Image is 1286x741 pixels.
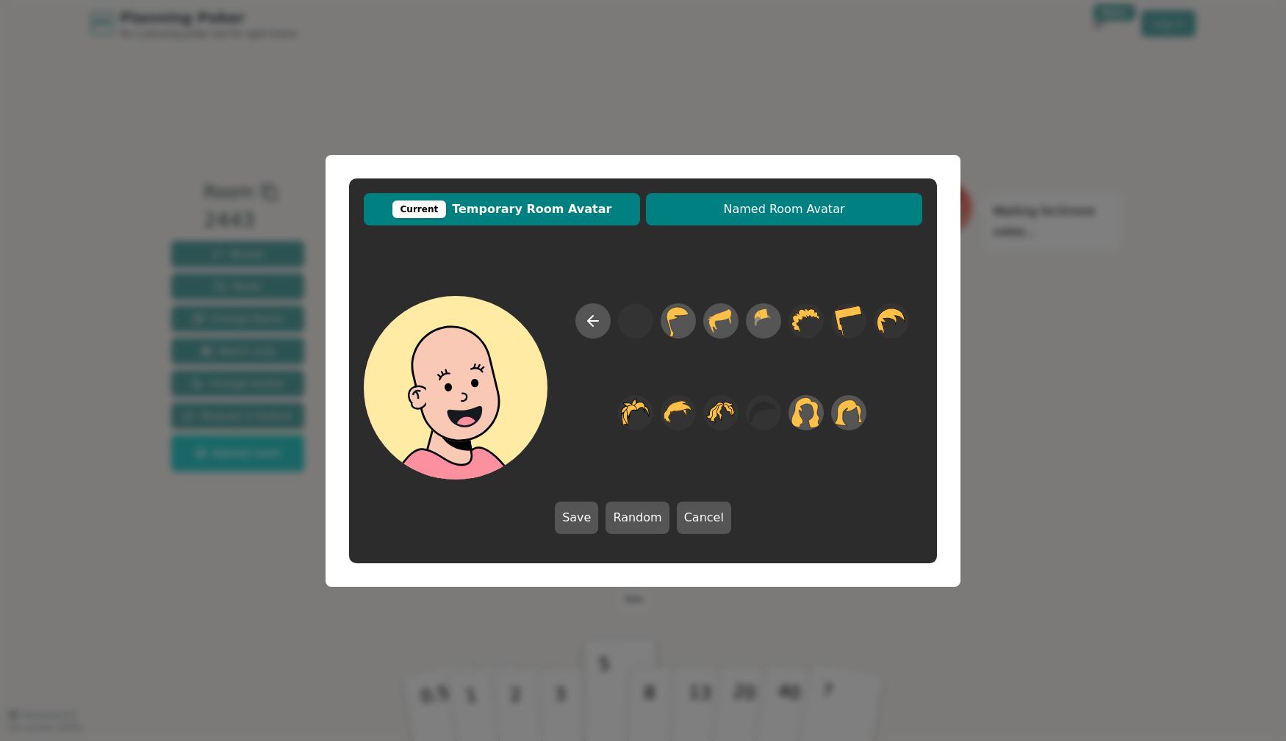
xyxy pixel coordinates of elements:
[392,200,447,218] div: Current
[653,200,915,218] span: Named Room Avatar
[646,193,922,225] button: Named Room Avatar
[371,200,633,218] span: Temporary Room Avatar
[555,502,598,534] button: Save
[606,502,669,534] button: Random
[364,193,640,225] button: CurrentTemporary Room Avatar
[677,502,731,534] button: Cancel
